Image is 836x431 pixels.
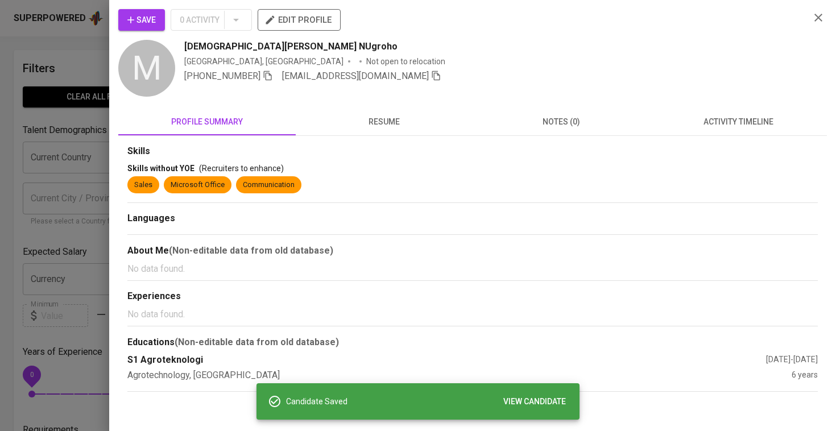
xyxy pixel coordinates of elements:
[127,308,818,321] p: No data found.
[118,40,175,97] div: M
[127,369,792,382] div: Agrotechnology, [GEOGRAPHIC_DATA]
[792,369,818,382] div: 6 years
[184,40,398,53] span: [DEMOGRAPHIC_DATA][PERSON_NAME] NUgroho
[125,115,289,129] span: profile summary
[303,115,466,129] span: resume
[766,355,818,364] span: [DATE] - [DATE]
[127,290,818,303] div: Experiences
[127,244,818,258] div: About Me
[127,354,766,367] div: S1 Agroteknologi
[199,164,284,173] span: (Recruiters to enhance)
[127,212,818,225] div: Languages
[282,71,429,81] span: [EMAIL_ADDRESS][DOMAIN_NAME]
[503,395,566,409] span: VIEW CANDIDATE
[118,9,165,31] button: Save
[243,180,295,190] div: Communication
[127,164,194,173] span: Skills without YOE
[657,115,821,129] span: activity timeline
[479,115,643,129] span: notes (0)
[127,13,156,27] span: Save
[127,262,818,276] p: No data found.
[127,335,818,349] div: Educations
[258,9,341,31] button: edit profile
[184,56,343,67] div: [GEOGRAPHIC_DATA], [GEOGRAPHIC_DATA]
[134,180,152,190] div: Sales
[258,15,341,24] a: edit profile
[169,245,333,256] b: (Non-editable data from old database)
[171,180,225,190] div: Microsoft Office
[286,391,570,412] div: Candidate Saved
[184,71,260,81] span: [PHONE_NUMBER]
[267,13,332,27] span: edit profile
[366,56,445,67] p: Not open to relocation
[127,145,818,158] div: Skills
[175,337,339,347] b: (Non-editable data from old database)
